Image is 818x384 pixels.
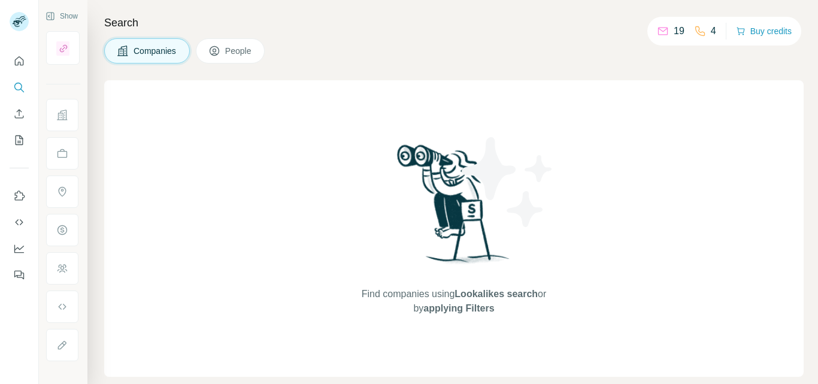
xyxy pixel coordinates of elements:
button: Use Surfe API [10,211,29,233]
button: My lists [10,129,29,151]
img: Surfe Illustration - Woman searching with binoculars [392,141,516,275]
button: Quick start [10,50,29,72]
p: 4 [711,24,716,38]
span: Find companies using or by [358,287,550,316]
button: Dashboard [10,238,29,259]
span: People [225,45,253,57]
span: Lookalikes search [455,289,538,299]
button: Show [37,7,86,25]
h4: Search [104,14,804,31]
button: Feedback [10,264,29,286]
img: Surfe Illustration - Stars [454,128,562,236]
button: Search [10,77,29,98]
span: applying Filters [423,303,494,313]
span: Companies [134,45,177,57]
button: Buy credits [736,23,792,40]
button: Enrich CSV [10,103,29,125]
p: 19 [674,24,684,38]
button: Use Surfe on LinkedIn [10,185,29,207]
